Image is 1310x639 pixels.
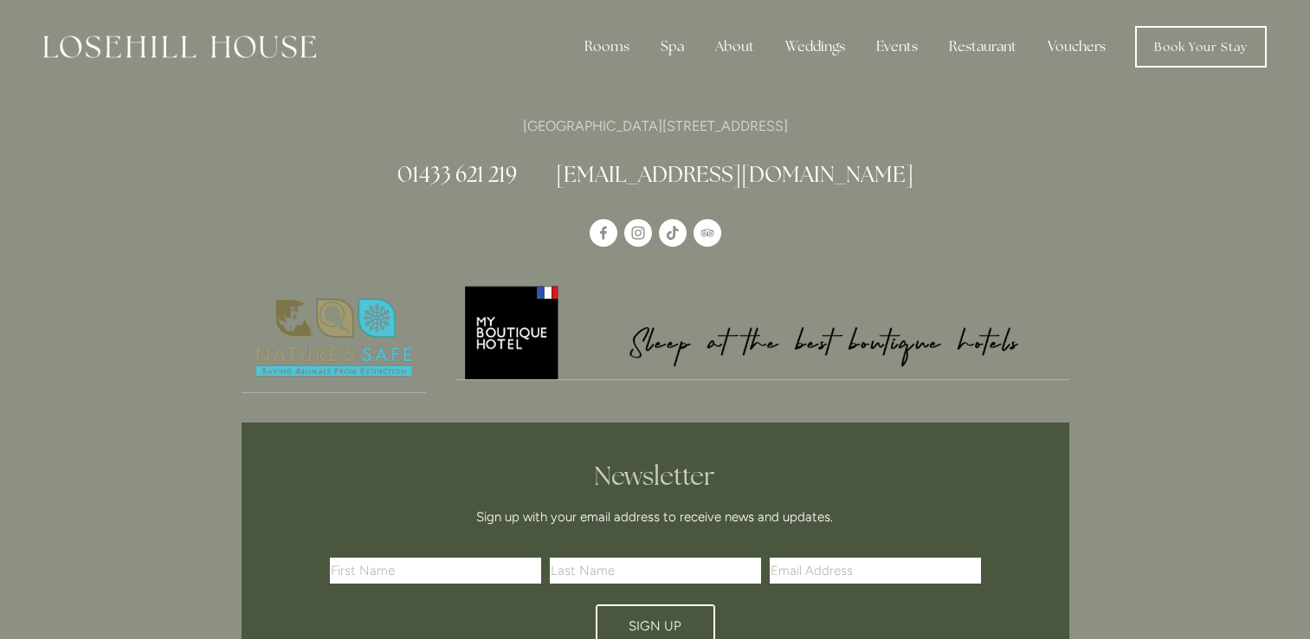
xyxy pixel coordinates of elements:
[701,29,768,64] div: About
[694,219,721,247] a: TripAdvisor
[1034,29,1120,64] a: Vouchers
[336,461,975,492] h2: Newsletter
[242,283,427,392] img: Nature's Safe - Logo
[770,558,981,584] input: Email Address
[556,160,913,188] a: [EMAIL_ADDRESS][DOMAIN_NAME]
[455,283,1069,380] a: My Boutique Hotel - Logo
[659,219,687,247] a: TikTok
[771,29,859,64] div: Weddings
[550,558,761,584] input: Last Name
[935,29,1030,64] div: Restaurant
[455,283,1069,379] img: My Boutique Hotel - Logo
[242,114,1069,138] p: [GEOGRAPHIC_DATA][STREET_ADDRESS]
[624,219,652,247] a: Instagram
[1135,26,1267,68] a: Book Your Stay
[571,29,643,64] div: Rooms
[330,558,541,584] input: First Name
[242,283,427,393] a: Nature's Safe - Logo
[336,507,975,527] p: Sign up with your email address to receive news and updates.
[397,160,517,188] a: 01433 621 219
[590,219,617,247] a: Losehill House Hotel & Spa
[629,618,681,634] span: Sign Up
[862,29,932,64] div: Events
[647,29,698,64] div: Spa
[43,35,316,58] img: Losehill House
